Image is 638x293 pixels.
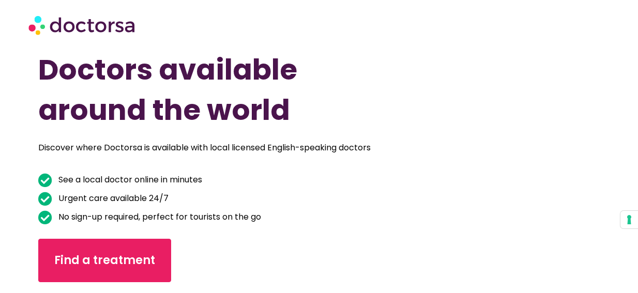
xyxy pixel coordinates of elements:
[54,252,155,269] span: Find a treatment
[620,211,638,228] button: Your consent preferences for tracking technologies
[38,239,171,282] a: Find a treatment
[38,141,515,155] p: Discover where Doctorsa is available with local licensed English-speaking doctors
[38,50,324,130] h1: Doctors available around the world
[56,191,169,206] span: Urgent care available 24/7
[56,173,202,187] span: See a local doctor online in minutes
[56,210,261,224] span: No sign-up required, perfect for tourists on the go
